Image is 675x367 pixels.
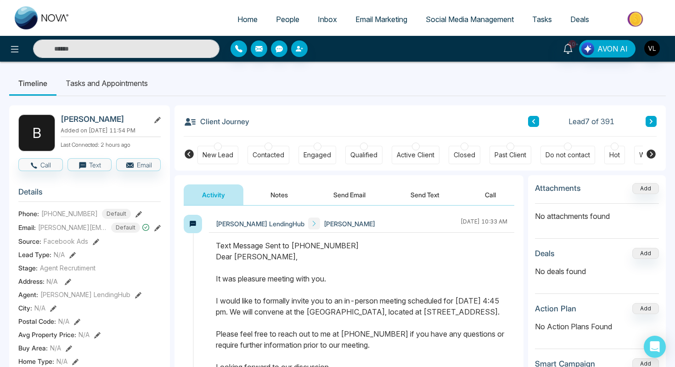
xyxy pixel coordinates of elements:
span: [PERSON_NAME] [324,219,375,229]
span: Default [111,223,140,233]
span: N/A [56,356,67,366]
span: Buy Area : [18,343,48,353]
div: Closed [454,150,475,160]
span: N/A [54,250,65,259]
p: Added on [DATE] 11:54 PM [61,126,161,135]
button: AVON AI [579,40,636,57]
span: Lead Type: [18,250,51,259]
span: Lead 7 of 391 [568,116,614,127]
span: Facebook Ads [44,236,88,246]
span: N/A [58,316,69,326]
span: AVON AI [597,43,628,54]
span: Stage: [18,263,38,273]
h3: Details [18,187,161,201]
div: Do not contact [546,150,590,160]
span: Source: [18,236,41,246]
div: Qualified [350,150,377,160]
span: City : [18,303,32,313]
img: Lead Flow [581,42,594,55]
span: N/A [46,277,58,285]
p: No attachments found [535,204,659,222]
div: New Lead [202,150,233,160]
button: Send Email [315,184,384,205]
a: Social Media Management [416,11,523,28]
button: Activity [184,184,243,205]
a: Deals [561,11,598,28]
span: Deals [570,15,589,24]
span: Email: [18,223,36,232]
span: Inbox [318,15,337,24]
a: Inbox [309,11,346,28]
button: Add [632,303,659,314]
span: Avg Property Price : [18,330,76,339]
h3: Client Journey [184,115,249,128]
span: Tasks [532,15,552,24]
span: Default [102,209,131,219]
button: Add [632,248,659,259]
div: Open Intercom Messenger [644,336,666,358]
a: Email Marketing [346,11,416,28]
a: People [267,11,309,28]
button: Call [467,184,514,205]
span: [PERSON_NAME] LendingHub [216,219,304,229]
p: No Action Plans Found [535,321,659,332]
span: 10+ [568,40,576,48]
span: Home [237,15,258,24]
button: Notes [252,184,306,205]
span: [PERSON_NAME] LendingHub [40,290,130,299]
div: [DATE] 10:33 AM [461,218,507,229]
li: Timeline [9,71,56,96]
h3: Attachments [535,183,581,193]
span: Address: [18,276,58,286]
button: Text [67,158,112,171]
a: 10+ [557,40,579,56]
span: Social Media Management [426,15,514,24]
button: Email [116,158,161,171]
img: Market-place.gif [603,9,669,29]
h3: Deals [535,249,555,258]
a: Tasks [523,11,561,28]
span: Agent Recrutiment [40,263,96,273]
div: B [18,115,55,151]
img: User Avatar [644,40,660,56]
div: Warm [639,150,656,160]
li: Tasks and Appointments [56,71,157,96]
span: N/A [50,343,61,353]
span: Email Marketing [355,15,407,24]
span: [PHONE_NUMBER] [41,209,98,218]
span: Agent: [18,290,38,299]
p: No deals found [535,266,659,277]
h2: [PERSON_NAME] [61,115,146,124]
div: Past Client [495,150,526,160]
div: Engaged [304,150,331,160]
button: Add [632,183,659,194]
span: Postal Code : [18,316,56,326]
h3: Action Plan [535,304,576,313]
div: Contacted [253,150,284,160]
a: Home [228,11,267,28]
button: Send Text [392,184,458,205]
div: Hot [609,150,620,160]
span: Home Type : [18,356,54,366]
span: [PERSON_NAME][EMAIL_ADDRESS][DOMAIN_NAME] [38,223,107,232]
div: Active Client [397,150,434,160]
p: Last Connected: 2 hours ago [61,139,161,149]
span: N/A [34,303,45,313]
button: Call [18,158,63,171]
span: Phone: [18,209,39,218]
span: People [276,15,299,24]
span: N/A [79,330,90,339]
span: Add [632,184,659,192]
img: Nova CRM Logo [15,6,70,29]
